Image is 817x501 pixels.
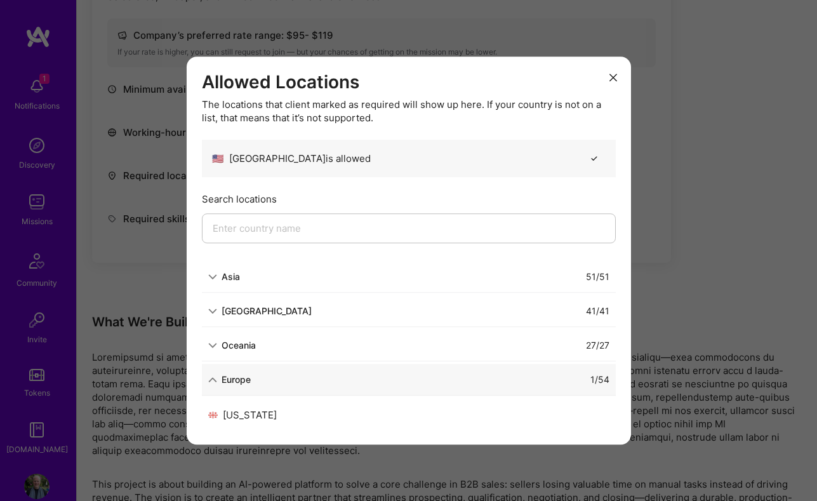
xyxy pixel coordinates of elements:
[187,57,631,445] div: modal
[208,411,218,418] img: Georgia
[609,74,617,81] i: icon Close
[222,270,240,283] div: Asia
[212,152,371,165] div: [GEOGRAPHIC_DATA] is allowed
[202,213,616,243] input: Enter country name
[590,154,599,163] i: icon CheckBlack
[222,304,312,317] div: [GEOGRAPHIC_DATA]
[212,152,224,165] span: 🇺🇸
[202,192,616,206] div: Search locations
[208,341,217,350] i: icon ArrowDown
[590,373,609,386] div: 1 / 54
[208,375,217,384] i: icon ArrowDown
[208,307,217,316] i: icon ArrowDown
[202,98,616,124] div: The locations that client marked as required will show up here. If your country is not on a list,...
[222,373,251,386] div: Europe
[586,270,609,283] div: 51 / 51
[208,408,409,422] div: [US_STATE]
[208,272,217,281] i: icon ArrowDown
[586,304,609,317] div: 41 / 41
[222,338,256,352] div: Oceania
[202,72,616,93] h3: Allowed Locations
[586,338,609,352] div: 27 / 27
